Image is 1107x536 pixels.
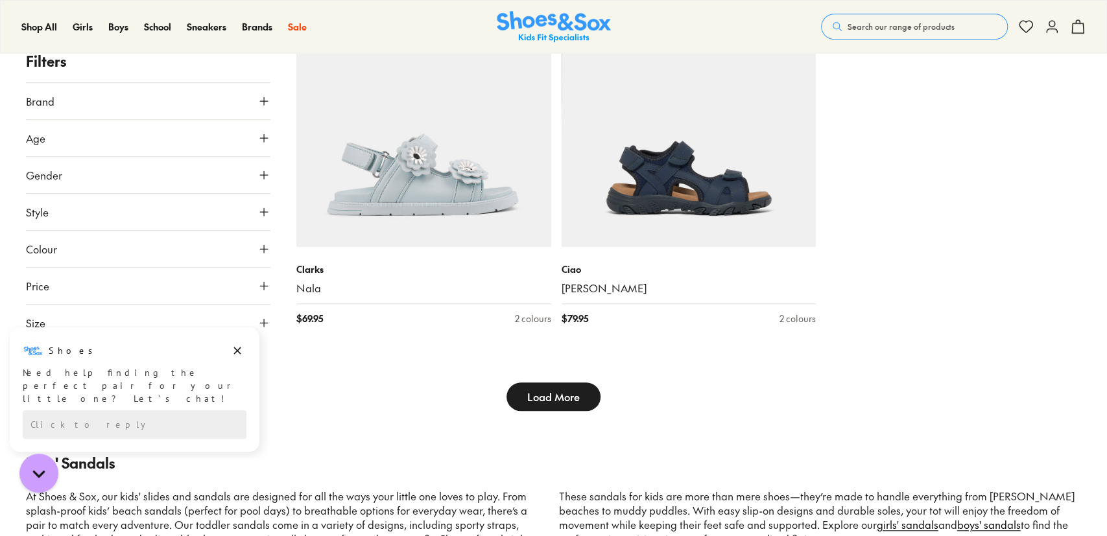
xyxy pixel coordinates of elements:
[73,20,93,34] a: Girls
[780,312,816,325] div: 2 colours
[26,93,54,109] span: Brand
[26,194,270,230] button: Style
[144,20,171,33] span: School
[228,16,246,34] button: Dismiss campaign
[26,83,270,119] button: Brand
[296,262,551,276] p: Clarks
[21,20,57,34] a: Shop All
[957,517,1021,531] a: boys' sandals
[26,241,57,257] span: Colour
[562,281,816,296] a: [PERSON_NAME]
[26,167,62,183] span: Gender
[527,389,580,404] span: Load More
[23,41,246,80] div: Need help finding the perfect pair for your little one? Let’s chat!
[562,262,816,276] p: Ciao
[26,231,270,267] button: Colour
[497,11,611,43] img: SNS_Logo_Responsive.svg
[23,85,246,113] div: Reply to the campaigns
[515,312,551,325] div: 2 colours
[288,20,307,33] span: Sale
[242,20,272,33] span: Brands
[23,15,43,36] img: Shoes logo
[144,20,171,34] a: School
[26,51,270,72] p: Filters
[26,278,49,294] span: Price
[848,21,955,32] span: Search our range of products
[296,281,551,296] a: Nala
[26,268,270,304] button: Price
[108,20,128,34] a: Boys
[49,19,100,32] h3: Shoes
[108,20,128,33] span: Boys
[26,204,49,220] span: Style
[26,305,270,341] button: Size
[10,15,259,80] div: Message from Shoes. Need help finding the perfect pair for your little one? Let’s chat!
[21,20,57,33] span: Shop All
[26,130,45,146] span: Age
[26,315,45,331] span: Size
[73,20,93,33] span: Girls
[242,20,272,34] a: Brands
[26,452,1081,474] p: Kids' Sandals
[26,120,270,156] button: Age
[562,312,588,325] span: $ 79.95
[26,157,270,193] button: Gender
[821,14,1008,40] button: Search our range of products
[13,449,65,497] iframe: Gorgias live chat messenger
[10,2,259,126] div: Campaign message
[296,312,323,325] span: $ 69.95
[877,517,938,531] a: girls' sandals
[187,20,226,34] a: Sneakers
[497,11,611,43] a: Shoes & Sox
[288,20,307,34] a: Sale
[187,20,226,33] span: Sneakers
[506,382,601,411] button: Load More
